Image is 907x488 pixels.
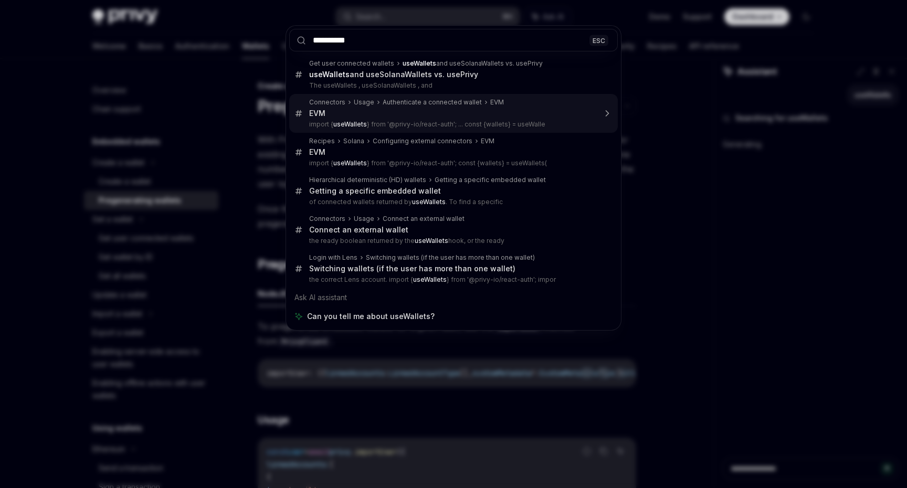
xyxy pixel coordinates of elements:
[309,264,515,273] div: Switching wallets (if the user has more than one wallet)
[383,98,482,107] div: Authenticate a connected wallet
[309,70,478,79] div: and useSolanaWallets vs. usePrivy
[309,225,408,235] div: Connect an external wallet
[354,98,374,107] div: Usage
[309,70,350,79] b: useWallets
[333,159,367,167] b: useWallets
[412,198,446,206] b: useWallets
[435,176,546,184] div: Getting a specific embedded wallet
[309,159,596,167] p: import { } from '@privy-io/react-auth'; const {wallets} = useWallets(
[309,186,441,196] div: Getting a specific embedded wallet
[309,147,325,157] div: EVM
[309,59,394,68] div: Get user connected wallets
[383,215,465,223] div: Connect an external wallet
[373,137,472,145] div: Configuring external connectors
[403,59,543,68] div: and useSolanaWallets vs. usePrivy
[589,35,608,46] div: ESC
[307,311,435,322] span: Can you tell me about useWallets?
[309,253,357,262] div: Login with Lens
[289,288,618,307] div: Ask AI assistant
[333,120,367,128] b: useWallets
[481,137,494,145] div: EVM
[343,137,364,145] div: Solana
[309,176,426,184] div: Hierarchical deterministic (HD) wallets
[309,237,596,245] p: the ready boolean returned by the hook, or the ready
[413,275,447,283] b: useWallets
[354,215,374,223] div: Usage
[309,120,596,129] p: import { } from '@privy-io/react-auth'; ... const {wallets} = useWalle
[309,81,596,90] p: The useWallets , useSolanaWallets , and
[309,109,325,118] div: EVM
[366,253,535,262] div: Switching wallets (if the user has more than one wallet)
[309,198,596,206] p: of connected wallets returned by . To find a specific
[309,215,345,223] div: Connectors
[415,237,448,245] b: useWallets
[309,275,596,284] p: the correct Lens account. import { } from '@privy-io/react-auth'; impor
[309,98,345,107] div: Connectors
[490,98,504,107] div: EVM
[309,137,335,145] div: Recipes
[403,59,436,67] b: useWallets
